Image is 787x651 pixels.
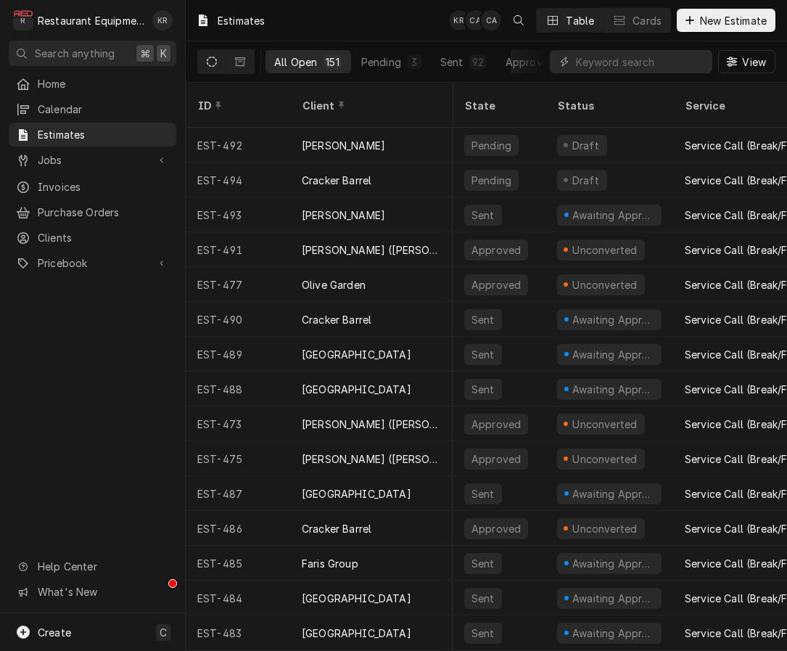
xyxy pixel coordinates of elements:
div: Awaiting Approval [571,208,656,223]
input: Keyword search [576,50,705,73]
div: Restaurant Equipment Diagnostics's Avatar [13,10,33,30]
span: Create [38,626,71,639]
div: Kelli Robinette's Avatar [152,10,173,30]
span: Invoices [38,179,169,195]
div: Sent [470,347,496,362]
button: New Estimate [677,9,775,32]
div: EST-483 [186,615,290,650]
div: Approved [470,277,522,292]
div: ID [197,98,276,113]
div: Sent [440,54,463,70]
span: Clients [38,230,169,245]
a: Go to Pricebook [9,251,176,275]
div: [PERSON_NAME] [302,138,385,153]
div: Awaiting Approval [571,591,656,606]
div: Cracker Barrel [302,312,371,327]
div: Chrissy Adams's Avatar [465,10,485,30]
div: CA [481,10,501,30]
div: Draft [570,173,601,188]
div: Awaiting Approval [571,556,656,571]
div: Table [566,13,594,28]
div: EST-487 [186,476,290,511]
div: EST-484 [186,581,290,615]
span: Help Center [38,559,168,574]
span: Estimates [38,127,169,142]
a: Go to Help Center [9,554,176,578]
div: Restaurant Equipment Diagnostics [38,13,144,28]
button: Open search [507,9,530,32]
span: Calendar [38,102,169,117]
a: Purchase Orders [9,200,176,224]
div: Client [302,98,438,113]
a: Clients [9,226,176,250]
div: Unconverted [571,277,639,292]
div: Sent [470,382,496,397]
span: New Estimate [697,13,770,28]
span: View [739,54,769,70]
div: EST-475 [186,441,290,476]
div: CA [465,10,485,30]
a: Go to What's New [9,580,176,604]
div: Sent [470,312,496,327]
div: [PERSON_NAME] ([PERSON_NAME]) [302,417,441,432]
div: Faris Group [302,556,358,571]
div: [PERSON_NAME] ([PERSON_NAME]) [302,451,441,467]
span: Purchase Orders [38,205,169,220]
div: Awaiting Approval [571,626,656,641]
div: Unconverted [571,417,639,432]
div: Awaiting Approval [571,347,656,362]
div: [GEOGRAPHIC_DATA] [302,486,411,501]
div: Chrissy Adams's Avatar [481,10,501,30]
a: Go to Jobs [9,148,176,172]
div: Cracker Barrel [302,521,371,536]
div: Awaiting Approval [571,312,656,327]
div: EST-491 [186,232,290,267]
span: ⌘ [140,46,150,61]
a: Invoices [9,175,176,199]
div: Pending [361,54,401,70]
div: Pending [470,138,513,153]
a: Calendar [9,97,176,121]
div: EST-490 [186,302,290,337]
div: KR [152,10,173,30]
div: Sent [470,626,496,641]
div: Approved [470,242,522,258]
span: Search anything [35,46,115,61]
div: [GEOGRAPHIC_DATA] [302,591,411,606]
div: Sent [470,208,496,223]
div: State [464,98,534,113]
div: KR [449,10,469,30]
span: Jobs [38,152,147,168]
span: What's New [38,584,168,599]
span: Pricebook [38,255,147,271]
span: C [160,625,167,640]
div: Kelli Robinette's Avatar [449,10,469,30]
a: Estimates [9,123,176,147]
div: Awaiting Approval [571,486,656,501]
div: 3 [410,54,419,70]
div: EST-485 [186,546,290,581]
div: [GEOGRAPHIC_DATA] [302,347,411,362]
div: EST-489 [186,337,290,372]
button: Search anything⌘K [9,41,176,66]
div: Unconverted [571,242,639,258]
div: Olive Garden [302,277,366,292]
div: Sent [470,556,496,571]
div: All Open [274,54,317,70]
div: Approved [506,54,555,70]
div: 151 [326,54,339,70]
div: EST-494 [186,163,290,197]
div: Cards [633,13,662,28]
div: Cracker Barrel [302,173,371,188]
div: Sent [470,591,496,606]
div: EST-492 [186,128,290,163]
span: Home [38,76,169,91]
div: 92 [472,54,484,70]
div: EST-477 [186,267,290,302]
div: Pending [470,173,513,188]
div: Unconverted [571,521,639,536]
div: Unconverted [571,451,639,467]
div: EST-493 [186,197,290,232]
div: [PERSON_NAME] [302,208,385,223]
div: EST-486 [186,511,290,546]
